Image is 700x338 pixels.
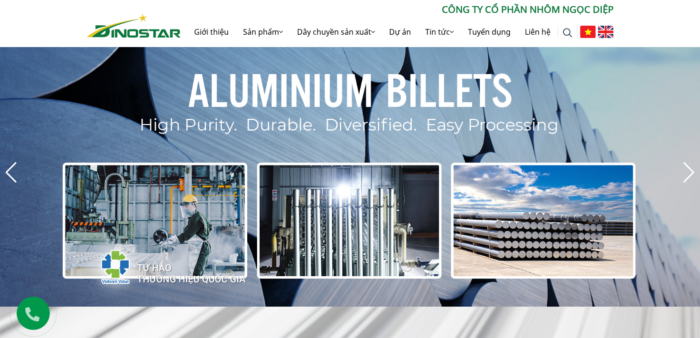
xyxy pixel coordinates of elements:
[682,162,695,183] div: Next slide
[87,12,181,37] a: Nhôm Dinostar
[290,17,382,47] a: Dây chuyền sản xuất
[5,162,18,183] div: Previous slide
[563,28,572,38] img: search
[87,14,181,38] img: Nhôm Dinostar
[518,17,558,47] a: Liên hệ
[418,17,461,47] a: Tin tức
[187,17,236,47] a: Giới thiệu
[236,17,290,47] a: Sản phẩm
[598,26,614,38] img: English
[382,17,418,47] a: Dự án
[181,2,614,17] p: CÔNG TY CỔ PHẦN NHÔM NGỌC DIỆP
[461,17,518,47] a: Tuyển dụng
[73,232,247,297] img: thqg
[580,26,596,38] img: Tiếng Việt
